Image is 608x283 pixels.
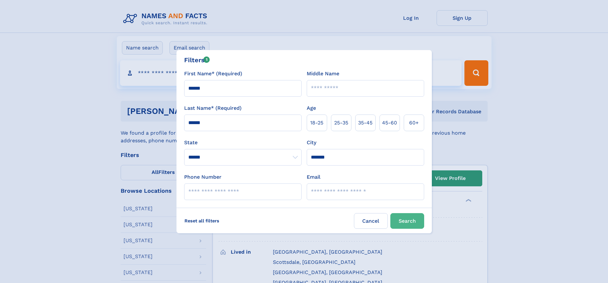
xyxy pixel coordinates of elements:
[184,55,210,65] div: Filters
[354,213,388,229] label: Cancel
[184,104,242,112] label: Last Name* (Required)
[358,119,372,127] span: 35‑45
[334,119,348,127] span: 25‑35
[310,119,323,127] span: 18‑25
[409,119,419,127] span: 60+
[307,173,320,181] label: Email
[184,70,242,78] label: First Name* (Required)
[184,139,302,146] label: State
[390,213,424,229] button: Search
[382,119,397,127] span: 45‑60
[307,70,339,78] label: Middle Name
[307,139,316,146] label: City
[180,213,223,228] label: Reset all filters
[307,104,316,112] label: Age
[184,173,221,181] label: Phone Number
